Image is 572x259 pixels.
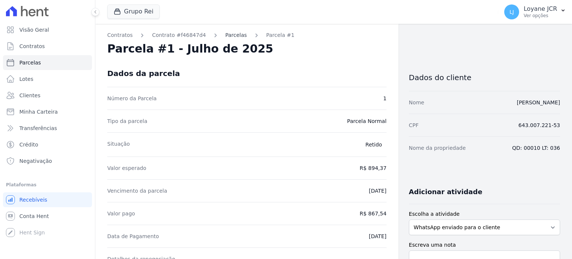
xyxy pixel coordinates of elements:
[512,144,560,152] dd: QD: 00010 LT: 036
[383,95,387,102] dd: 1
[3,88,92,103] a: Clientes
[369,187,386,195] dd: [DATE]
[409,73,560,82] h3: Dados do cliente
[3,209,92,224] a: Conta Hent
[107,187,167,195] dt: Vencimento da parcela
[266,31,295,39] a: Parcela #1
[369,233,386,240] dd: [DATE]
[409,210,560,218] label: Escolha a atividade
[107,31,133,39] a: Contratos
[360,164,387,172] dd: R$ 894,37
[19,157,52,165] span: Negativação
[409,241,560,249] label: Escreva uma nota
[107,140,130,149] dt: Situação
[498,1,572,22] button: LJ Loyane JCR Ver opções
[107,210,135,217] dt: Valor pago
[19,141,38,148] span: Crédito
[19,92,40,99] span: Clientes
[107,42,273,56] h2: Parcela #1 - Julho de 2025
[524,5,557,13] p: Loyane JCR
[19,212,49,220] span: Conta Hent
[409,144,466,152] dt: Nome da propriedade
[3,72,92,86] a: Lotes
[107,164,146,172] dt: Valor esperado
[3,104,92,119] a: Minha Carteira
[19,196,47,203] span: Recebíveis
[6,180,89,189] div: Plataformas
[19,75,34,83] span: Lotes
[3,55,92,70] a: Parcelas
[3,154,92,168] a: Negativação
[107,117,147,125] dt: Tipo da parcela
[347,117,387,125] dd: Parcela Normal
[3,22,92,37] a: Visão Geral
[19,108,58,116] span: Minha Carteira
[225,31,247,39] a: Parcelas
[3,39,92,54] a: Contratos
[19,26,49,34] span: Visão Geral
[107,31,387,39] nav: Breadcrumb
[19,124,57,132] span: Transferências
[19,42,45,50] span: Contratos
[3,121,92,136] a: Transferências
[3,192,92,207] a: Recebíveis
[518,121,560,129] dd: 643.007.221-53
[409,121,419,129] dt: CPF
[3,137,92,152] a: Crédito
[409,99,424,106] dt: Nome
[509,9,514,15] span: LJ
[409,187,482,196] h3: Adicionar atividade
[107,95,157,102] dt: Número da Parcela
[361,140,387,149] span: Retido
[107,233,159,240] dt: Data de Pagamento
[360,210,387,217] dd: R$ 867,54
[107,69,180,78] div: Dados da parcela
[524,13,557,19] p: Ver opções
[107,4,160,19] button: Grupo Rei
[152,31,206,39] a: Contrato #f46847d4
[19,59,41,66] span: Parcelas
[517,100,560,105] a: [PERSON_NAME]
